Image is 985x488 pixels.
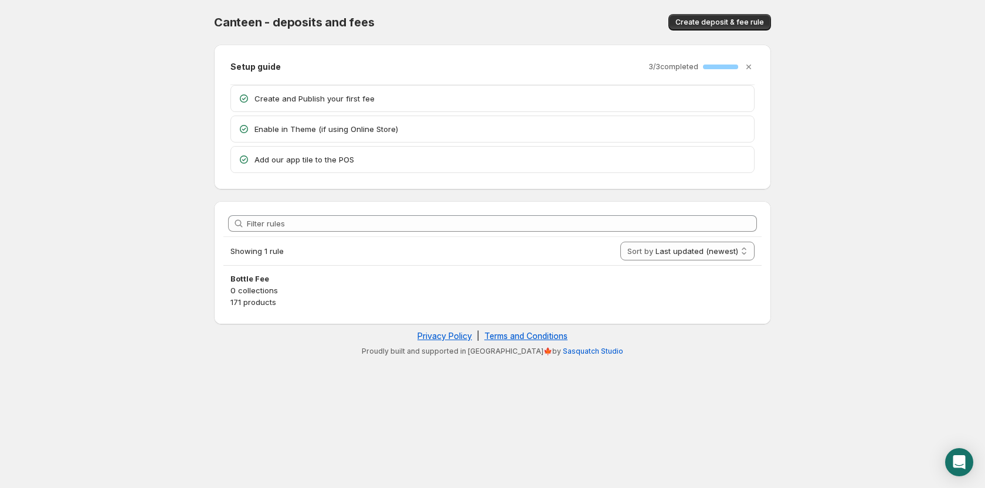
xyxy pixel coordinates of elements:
[668,14,771,30] button: Create deposit & fee rule
[254,93,747,104] p: Create and Publish your first fee
[230,61,281,73] h2: Setup guide
[254,123,747,135] p: Enable in Theme (if using Online Store)
[230,246,284,256] span: Showing 1 rule
[230,284,755,296] p: 0 collections
[254,154,747,165] p: Add our app tile to the POS
[214,15,375,29] span: Canteen - deposits and fees
[230,296,755,308] p: 171 products
[230,273,755,284] h3: Bottle Fee
[648,62,698,72] p: 3 / 3 completed
[675,18,764,27] span: Create deposit & fee rule
[484,331,568,341] a: Terms and Conditions
[741,59,757,75] button: Dismiss setup guide
[220,347,765,356] p: Proudly built and supported in [GEOGRAPHIC_DATA]🍁by
[417,331,472,341] a: Privacy Policy
[563,347,623,355] a: Sasquatch Studio
[247,215,757,232] input: Filter rules
[477,331,480,341] span: |
[945,448,973,476] div: Open Intercom Messenger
